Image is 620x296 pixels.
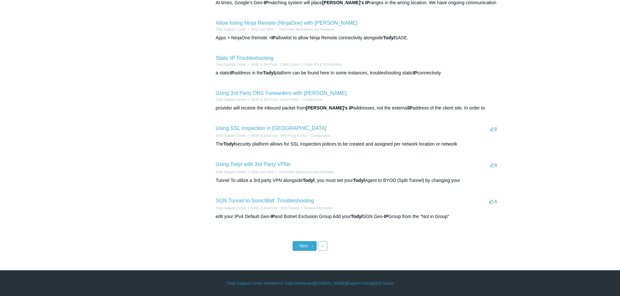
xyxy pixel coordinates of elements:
a: SASE & ZeroTrust - SGN Tunnels [251,206,299,210]
li: SASE & ZeroTrust - Traffic Control [246,62,300,67]
li: Todyl Support Center [216,27,246,32]
a: Todyl Support Center Home [226,280,274,286]
span: -1 [489,199,497,204]
a: SASE & ZeroTrust - Traffic Control [251,63,300,66]
em: IP [384,214,388,219]
a: Todyl Support Center [216,63,246,66]
a: Using Todyl with 3rd Party VPNs [216,161,291,167]
a: Support Policy [347,280,372,286]
em: IP [270,214,275,219]
li: Configuration [298,97,322,102]
li: FAQs and Other [246,170,274,174]
em: Todyl [351,214,363,219]
div: a static address in the platform can be found here In some instances, troubleshooting static conn... [216,70,499,76]
a: Configuration [303,98,322,101]
a: Using 3rd Party DNS Forwarders with [PERSON_NAME] [216,90,347,96]
a: Third Party Applications and Hardware [279,28,334,31]
a: [DOMAIN_NAME] [315,280,346,286]
div: Apps > NinjaOne Remote > allowlist to allow Ninja Remote connectivity alongside SASE. [216,34,499,41]
em: Todyl [224,141,235,147]
a: Static IPs & SGN Routing [305,63,342,66]
a: Allow listing Ninja Remote (NinjaOne) with [PERSON_NAME] [216,20,358,26]
li: Third Party Applications and Hardware [274,170,334,174]
a: General Information [304,206,333,210]
a: FAQs and Other [251,170,274,174]
span: 1 [490,126,497,131]
li: Third Party Applications and Hardware [274,27,334,32]
span: Next [299,244,308,248]
a: Configuration [311,134,330,137]
li: Todyl Support Center [216,170,246,174]
li: SASE & ZeroTrust - Secure DNS [246,97,298,102]
li: Todyl Support Center [216,206,246,211]
em: Todyl [353,178,365,183]
li: Todyl Support Center [216,97,246,102]
li: Todyl Support Center [216,62,246,67]
em: Todyl [263,70,275,75]
span: › [312,244,313,248]
div: provider will receive the inbound packet from addresses, not the external address of the client s... [216,105,499,111]
a: Todyl Support Center [216,170,246,174]
li: Todyl Support Center [216,133,246,138]
li: SASE & ZeroTrust - SGN Tunnels [246,206,299,211]
a: Your Todyl Dashboard [275,280,313,286]
li: SASE & ZeroTrust - Web Proxy & SSL [246,133,306,138]
li: Static IPs & SGN Routing [300,62,342,67]
a: Todyl Support Center [216,206,246,210]
a: Third Party Applications and Hardware [279,170,334,174]
div: The security platform allows for SSL Inspection polices to be created and assigned per network lo... [216,141,499,148]
em: [PERSON_NAME]'s IP [306,105,353,110]
a: SGN Tunnel to SonicWall: Troubleshooting [216,198,314,203]
a: SGN Status [373,280,394,286]
li: General Information [300,206,333,211]
em: IP [230,70,234,75]
a: SASE & ZeroTrust - Secure DNS [251,98,298,101]
div: Tunnel To utilize a 3rd party VPN alongside , you must set your Agent to BYOD (Split Tunnel) by c... [216,177,499,184]
a: Todyl Support Center [216,134,246,137]
a: Next [293,241,317,251]
a: Using SSL Inspection in [GEOGRAPHIC_DATA] [216,125,326,131]
a: FAQs and Other [251,28,274,31]
span: 1 [490,162,497,167]
a: Todyl Support Center [216,28,246,31]
em: Todyl [383,35,395,40]
a: SASE & ZeroTrust - Web Proxy & SSL [251,134,306,137]
li: Configuration [306,133,330,138]
a: Todyl Support Center [216,98,246,101]
span: » [322,244,324,248]
div: | | | | [121,280,499,286]
em: IP [271,35,276,40]
li: FAQs and Other [246,27,274,32]
em: IP [408,105,412,110]
em: IP [413,70,417,75]
em: Todyl [303,178,314,183]
a: Static IP Troubleshooting [216,55,274,61]
div: edit your IPv4 Default Geo- and Botnet Exclusion Group Add your SGN Geo- Group from the "Not in G... [216,213,499,220]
